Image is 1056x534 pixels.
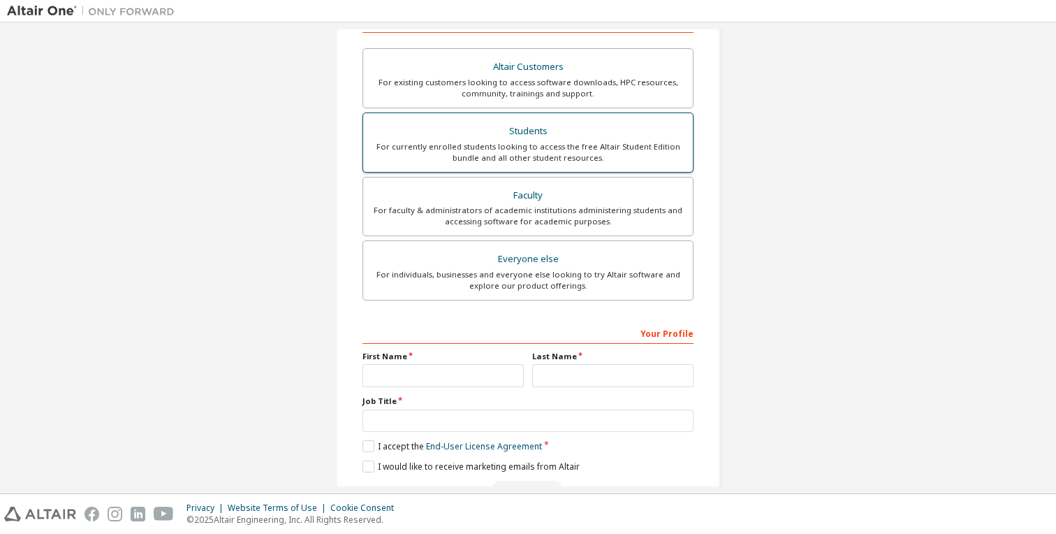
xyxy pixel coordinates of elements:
a: End-User License Agreement [426,440,542,452]
div: For faculty & administrators of academic institutions administering students and accessing softwa... [372,205,684,227]
label: First Name [362,351,524,362]
img: linkedin.svg [131,507,145,521]
label: I would like to receive marketing emails from Altair [362,461,580,472]
div: For currently enrolled students looking to access the free Altair Student Edition bundle and all ... [372,141,684,164]
div: For existing customers looking to access software downloads, HPC resources, community, trainings ... [372,77,684,99]
img: Altair One [7,4,182,18]
img: altair_logo.svg [4,507,76,521]
div: Website Terms of Use [228,503,330,514]
img: facebook.svg [85,507,99,521]
label: Job Title [362,396,694,407]
div: Students [372,122,684,141]
div: Read and acccept EULA to continue [362,481,694,502]
div: For individuals, businesses and everyone else looking to try Altair software and explore our prod... [372,269,684,291]
p: © 2025 Altair Engineering, Inc. All Rights Reserved. [186,514,402,526]
div: Your Profile [362,322,694,344]
div: Privacy [186,503,228,514]
div: Cookie Consent [330,503,402,514]
img: instagram.svg [108,507,122,521]
label: I accept the [362,440,542,452]
label: Last Name [532,351,694,362]
div: Faculty [372,186,684,205]
img: youtube.svg [154,507,174,521]
div: Altair Customers [372,57,684,77]
div: Everyone else [372,250,684,269]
